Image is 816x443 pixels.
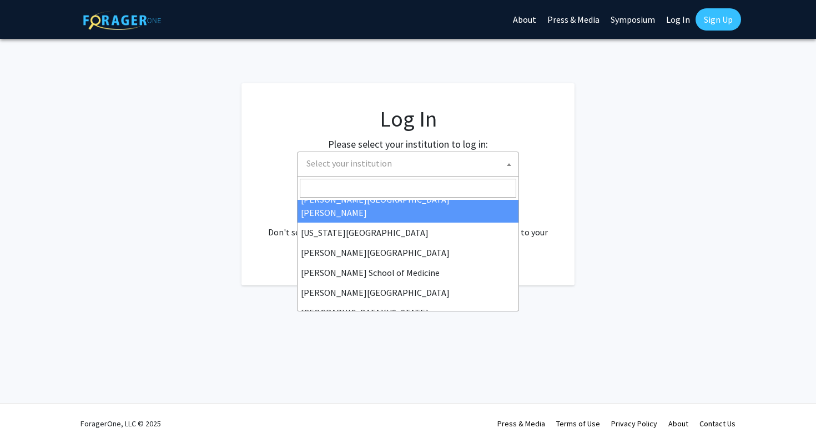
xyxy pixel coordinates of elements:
a: Sign Up [696,8,741,31]
li: [US_STATE][GEOGRAPHIC_DATA] [298,223,518,243]
span: Select your institution [297,152,519,177]
li: [PERSON_NAME][GEOGRAPHIC_DATA] [298,283,518,303]
a: About [668,419,688,429]
li: [PERSON_NAME][GEOGRAPHIC_DATA] [298,243,518,263]
iframe: Chat [8,393,47,435]
div: No account? . Don't see your institution? about bringing ForagerOne to your institution. [264,199,552,252]
a: Contact Us [699,419,736,429]
a: Press & Media [497,419,545,429]
li: [GEOGRAPHIC_DATA][US_STATE] [298,303,518,323]
h1: Log In [264,105,552,132]
div: ForagerOne, LLC © 2025 [80,404,161,443]
span: Select your institution [306,158,392,169]
a: Privacy Policy [611,419,657,429]
span: Select your institution [302,152,518,175]
li: [PERSON_NAME] School of Medicine [298,263,518,283]
li: [PERSON_NAME][GEOGRAPHIC_DATA][PERSON_NAME] [298,189,518,223]
img: ForagerOne Logo [83,11,161,30]
a: Terms of Use [556,419,600,429]
input: Search [300,179,516,198]
label: Please select your institution to log in: [328,137,488,152]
